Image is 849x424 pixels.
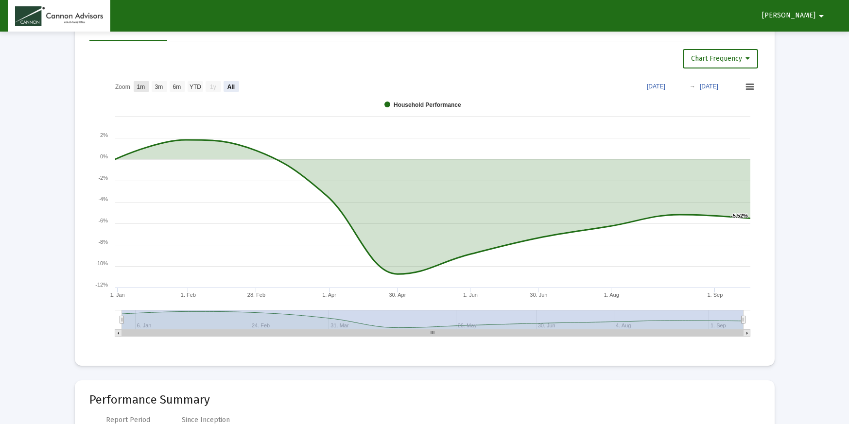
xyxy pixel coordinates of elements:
[227,84,234,90] text: All
[98,239,108,245] text: -8%
[15,6,103,26] img: Dashboard
[707,292,723,298] text: 1. Sep
[463,292,477,298] text: 1. Jun
[210,84,216,90] text: 1y
[762,12,815,20] span: [PERSON_NAME]
[683,49,758,68] button: Chart Frequency
[322,292,336,298] text: 1. Apr
[604,292,619,298] text: 1. Aug
[700,83,718,90] text: [DATE]
[690,83,695,90] text: →
[98,218,108,223] text: -6%
[98,175,108,181] text: -2%
[110,292,124,298] text: 1. Jan
[647,83,665,90] text: [DATE]
[173,84,181,90] text: 6m
[394,102,461,108] text: Household Performance
[100,153,108,159] text: 0%
[98,196,108,202] text: -4%
[389,292,406,298] text: 30. Apr
[815,6,827,26] mat-icon: arrow_drop_down
[115,84,130,90] text: Zoom
[95,260,108,266] text: -10%
[731,213,748,219] text: -5.52%
[180,292,195,298] text: 1. Feb
[89,395,760,405] mat-card-title: Performance Summary
[691,54,750,63] span: Chart Frequency
[247,292,265,298] text: 28. Feb
[155,84,163,90] text: 3m
[95,282,108,288] text: -12%
[189,84,201,90] text: YTD
[100,132,108,138] text: 2%
[137,84,145,90] text: 1m
[750,6,839,25] button: [PERSON_NAME]
[530,292,547,298] text: 30. Jun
